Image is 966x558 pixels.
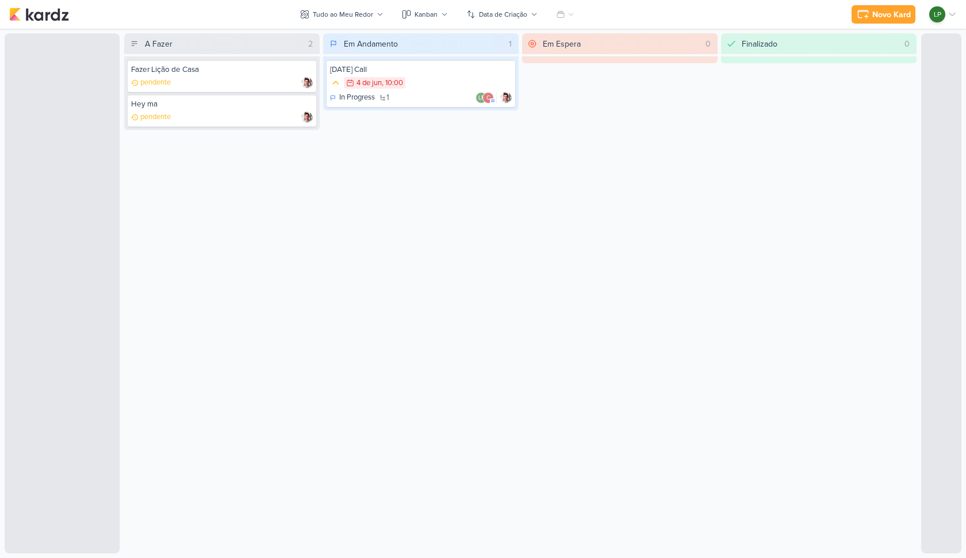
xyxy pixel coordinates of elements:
div: chanler@godfreyproof.com [482,92,494,104]
div: Finalizado [742,38,777,50]
div: Em Espera [543,38,581,50]
div: Hey ma [131,99,313,109]
p: pendente [140,112,171,123]
div: A Fazer [145,38,172,50]
img: Lucas Pessoa [500,92,512,104]
div: 2 [304,38,317,50]
div: In Progress [330,92,375,104]
div: Lucas A Pessoa [929,6,945,22]
div: Responsável: Lucas Pessoa [301,112,313,123]
button: Novo Kard [852,5,915,24]
img: Lucas Pessoa [301,112,313,123]
p: pendente [140,77,171,89]
div: 0 [701,38,715,50]
div: Responsável: Lucas Pessoa [500,92,512,104]
div: 4 de jun [356,79,382,87]
div: Responsável: Lucas Pessoa [301,77,313,89]
div: Fazer Lição de Casa [131,64,313,75]
span: 1 [386,94,389,102]
div: Prioridade Média [330,77,342,89]
div: 1 [504,38,516,50]
div: Lucas A Pessoa [476,92,487,104]
div: 0 [900,38,914,50]
p: LP [934,9,941,20]
div: Novo Kard [872,9,911,21]
div: Colaboradores: Lucas A Pessoa, chanler@godfreyproof.com [476,92,497,104]
div: Em Andamento [344,38,398,50]
p: LP [478,95,485,101]
p: c [486,95,490,101]
img: kardz.app [9,7,69,21]
p: In Progress [339,92,375,104]
div: Tuesday Call [330,64,512,75]
img: Lucas Pessoa [301,77,313,89]
div: , 10:00 [382,79,403,87]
